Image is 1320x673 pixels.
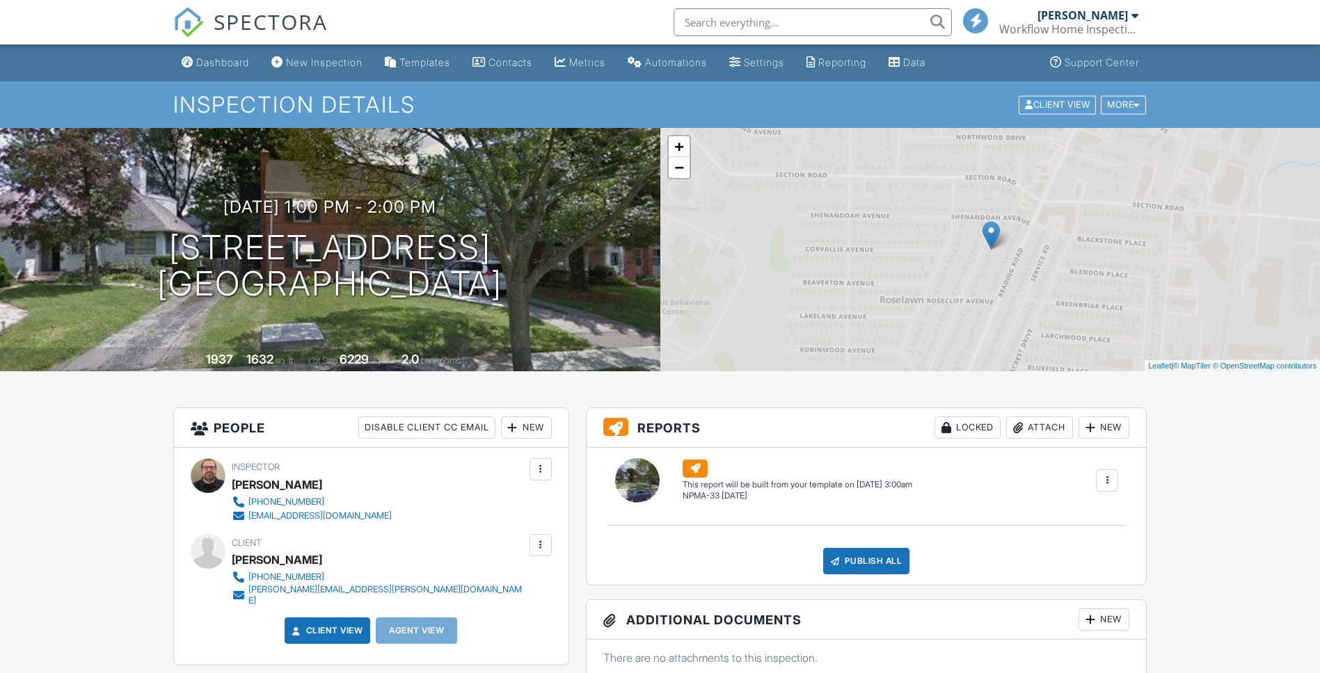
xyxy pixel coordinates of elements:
a: Templates [379,50,456,76]
a: Automations (Basic) [622,50,713,76]
a: Client View [1017,99,1099,109]
div: Contacts [488,56,532,68]
div: 2.0 [401,352,419,366]
div: [PHONE_NUMBER] [248,571,324,583]
div: Metrics [569,56,605,68]
h3: [DATE] 1:00 pm - 2:00 pm [223,197,436,216]
a: Zoom out [669,157,690,178]
div: New [1079,416,1129,439]
div: Publish All [823,548,910,574]
span: SPECTORA [214,7,328,36]
div: Settings [744,56,784,68]
div: Workflow Home Inspections [999,22,1138,36]
h3: People [174,408,568,448]
div: [PERSON_NAME] [232,474,322,495]
input: Search everything... [674,8,952,36]
a: Data [883,50,931,76]
span: sq. ft. [276,355,295,366]
div: More [1101,95,1146,114]
a: [PERSON_NAME][EMAIL_ADDRESS][PERSON_NAME][DOMAIN_NAME] [232,584,526,606]
div: Automations [645,56,707,68]
a: Contacts [467,50,538,76]
h1: Inspection Details [173,92,1147,117]
div: Dashboard [196,56,249,68]
div: Templates [399,56,450,68]
div: NPMA-33 [DATE] [683,490,912,502]
h3: Reports [587,408,1147,448]
div: This report will be built from your template on [DATE] 3:00am [683,479,912,490]
span: Lot Size [308,355,337,366]
div: Support Center [1065,56,1139,68]
span: Built [189,355,204,366]
div: [PERSON_NAME][EMAIL_ADDRESS][PERSON_NAME][DOMAIN_NAME] [248,584,526,606]
h1: [STREET_ADDRESS] [GEOGRAPHIC_DATA] [157,229,502,303]
div: New [501,416,552,439]
a: Dashboard [176,50,255,76]
a: Zoom in [669,136,690,157]
div: 6229 [340,352,369,366]
div: Attach [1006,416,1073,439]
div: Reporting [818,56,866,68]
a: New Inspection [266,50,368,76]
a: [PHONE_NUMBER] [232,495,392,509]
a: SPECTORA [173,19,328,48]
span: sq.ft. [371,355,388,366]
div: Client View [1019,95,1096,114]
a: Client View [289,624,363,638]
a: Settings [724,50,790,76]
a: [EMAIL_ADDRESS][DOMAIN_NAME] [232,509,392,523]
p: There are no attachments to this inspection. [603,650,1130,665]
div: | [1145,360,1320,372]
div: [PHONE_NUMBER] [248,496,324,508]
a: [PHONE_NUMBER] [232,570,526,584]
div: [PERSON_NAME] [1037,8,1128,22]
a: Metrics [549,50,611,76]
div: [PERSON_NAME] [232,549,322,570]
div: Data [903,56,925,68]
a: Leaflet [1148,362,1171,370]
img: The Best Home Inspection Software - Spectora [173,7,204,38]
div: Disable Client CC Email [358,416,495,439]
div: New Inspection [286,56,363,68]
a: Support Center [1044,50,1145,76]
a: Reporting [801,50,872,76]
div: New [1079,608,1129,631]
span: bathrooms [421,355,461,366]
span: Inspector [232,462,280,472]
a: © OpenStreetMap contributors [1213,362,1317,370]
div: Locked [935,416,1001,439]
span: Client [232,537,262,548]
a: © MapTiler [1173,362,1211,370]
h3: Additional Documents [587,600,1147,640]
div: [EMAIL_ADDRESS][DOMAIN_NAME] [248,510,392,521]
div: 1632 [246,352,273,366]
div: 1937 [206,352,233,366]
